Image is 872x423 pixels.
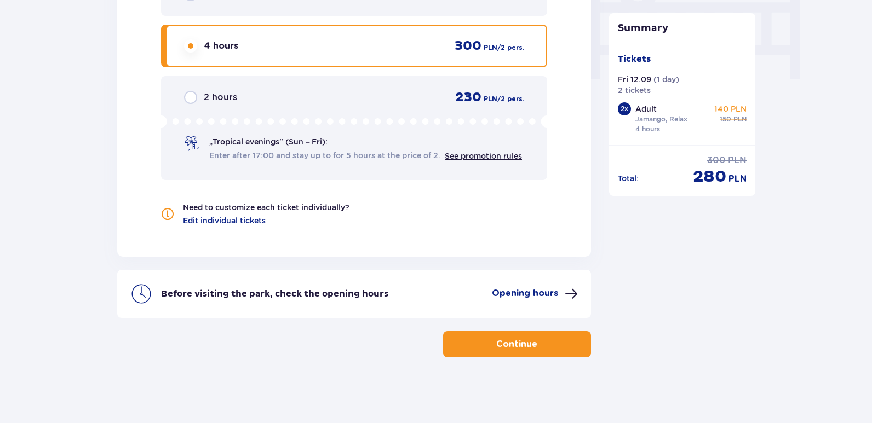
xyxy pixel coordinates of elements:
button: Continue [443,331,591,357]
p: / 2 pers. [497,94,524,104]
p: 280 [693,166,726,187]
p: „Tropical evenings" (Sun – Fri): [209,136,328,147]
a: See promotion rules [445,152,522,160]
p: Adult [635,103,657,114]
p: Tickets [618,53,651,65]
p: Fri 12.09 [618,74,651,85]
p: Continue [496,338,537,350]
p: Summary [609,22,756,35]
p: Before visiting the park, check the opening hours [161,288,388,300]
p: 230 [455,89,481,106]
p: 150 [720,114,731,124]
img: clock icon [130,283,152,305]
button: Opening hours [492,287,578,300]
p: ( 1 day ) [653,74,679,85]
p: PLN [484,94,497,104]
p: Jamango, Relax [635,114,687,124]
div: 2 x [618,102,631,115]
p: / 2 pers. [497,43,524,53]
p: Total : [618,173,639,184]
p: Opening hours [492,287,558,299]
p: 300 [455,38,481,54]
p: 2 hours [204,91,237,103]
p: PLN [733,114,747,124]
p: PLN [728,173,747,185]
p: PLN [728,154,747,166]
span: Enter after 17:00 and stay up to for 5 hours at the price of 2. [209,150,440,161]
p: 300 [707,154,726,166]
p: 2 tickets [618,85,651,96]
p: 4 hours [204,40,238,52]
p: 140 PLN [714,103,747,114]
p: PLN [484,43,497,53]
p: 4 hours [635,124,660,134]
a: Edit individual tickets [183,215,266,226]
p: Need to customize each ticket individually? [183,202,349,213]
